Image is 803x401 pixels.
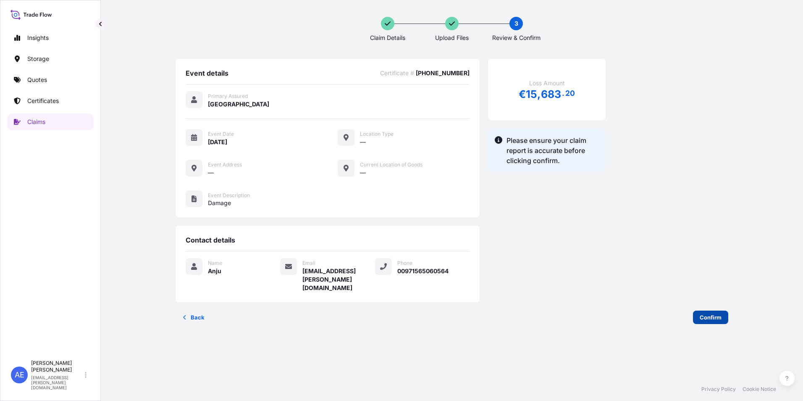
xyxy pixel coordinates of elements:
[27,34,49,42] p: Insights
[435,34,469,42] span: Upload Files
[514,19,518,28] span: 3
[519,89,526,100] span: €
[208,260,222,266] span: Name
[176,311,211,324] button: Back
[208,93,248,100] span: Primary Assured
[701,386,736,393] a: Privacy Policy
[208,138,227,146] span: [DATE]
[7,92,94,109] a: Certificates
[302,267,375,292] span: [EMAIL_ADDRESS][PERSON_NAME][DOMAIN_NAME]
[186,236,235,244] span: Contact details
[397,260,412,266] span: Phone
[208,169,214,177] span: —
[360,161,422,168] span: Current Location of Goods
[370,34,405,42] span: Claim Details
[743,386,776,393] a: Cookie Notice
[191,313,205,322] p: Back
[27,55,49,63] p: Storage
[15,371,24,379] span: AE
[397,267,449,275] span: 00971565060564
[360,169,366,177] span: —
[302,260,315,266] span: Email
[537,89,541,100] span: ,
[27,118,45,126] p: Claims
[208,192,250,199] span: Event Description
[380,69,414,77] span: Certificate #
[529,79,565,87] span: Loss Amount
[27,97,59,105] p: Certificates
[208,267,221,275] span: Anju
[7,113,94,130] a: Claims
[7,29,94,46] a: Insights
[360,138,366,146] span: —
[360,131,394,137] span: Location Type
[562,91,564,96] span: .
[541,89,562,100] span: 683
[565,91,575,96] span: 20
[31,360,83,373] p: [PERSON_NAME] [PERSON_NAME]
[208,100,269,108] span: [GEOGRAPHIC_DATA]
[693,311,728,324] button: Confirm
[208,199,470,207] span: Damage
[31,375,83,390] p: [EMAIL_ADDRESS][PERSON_NAME][DOMAIN_NAME]
[208,131,234,137] span: Event Date
[416,69,470,77] span: [PHONE_NUMBER]
[700,313,722,322] p: Confirm
[506,135,599,166] span: Please ensure your claim report is accurate before clicking confirm.
[27,76,47,84] p: Quotes
[7,50,94,67] a: Storage
[526,89,537,100] span: 15
[7,71,94,88] a: Quotes
[492,34,541,42] span: Review & Confirm
[186,69,228,77] span: Event details
[208,161,242,168] span: Event Address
